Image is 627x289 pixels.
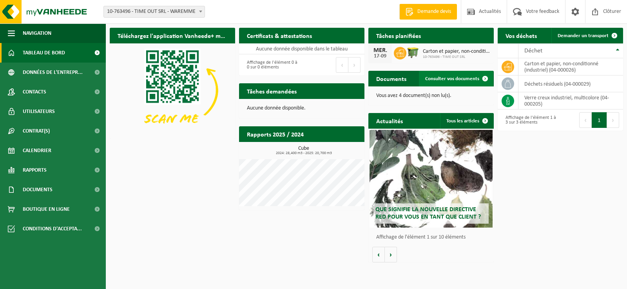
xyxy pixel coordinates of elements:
h2: Vos déchets [498,28,545,43]
button: Vorige [372,247,385,262]
td: Aucune donnée disponible dans le tableau [239,43,364,54]
h2: Documents [368,71,414,86]
div: 17-09 [372,54,388,59]
span: Calendrier [23,141,51,160]
span: Données de l'entrepr... [23,63,83,82]
p: Vous avez 4 document(s) non lu(s). [376,93,486,99]
img: Download de VHEPlus App [110,43,235,137]
h2: Tâches planifiées [368,28,429,43]
span: Boutique en ligne [23,199,70,219]
h2: Téléchargez l'application Vanheede+ maintenant! [110,28,235,43]
button: Previous [579,112,592,128]
button: Next [607,112,619,128]
h2: Certificats & attestations [239,28,320,43]
div: Affichage de l'élément 0 à 0 sur 0 éléments [243,56,298,74]
span: Carton et papier, non-conditionné (industriel) [423,48,490,55]
h2: Tâches demandées [239,83,304,99]
a: Que signifie la nouvelle directive RED pour vous en tant que client ? [370,130,493,228]
p: Aucune donnée disponible. [247,106,357,111]
button: Volgende [385,247,397,262]
span: Utilisateurs [23,102,55,121]
span: Rapports [23,160,47,180]
span: Que signifie la nouvelle directive RED pour vous en tant que client ? [375,206,481,220]
td: carton et papier, non-conditionné (industriel) (04-000026) [518,58,623,75]
span: Demande devis [415,8,453,16]
a: Consulter vos documents [419,71,493,86]
span: Conditions d'accepta... [23,219,82,239]
span: 2024: 28,400 m3 - 2025: 20,700 m3 [243,151,364,155]
a: Demander un transport [551,28,622,43]
a: Consulter les rapports [296,142,364,157]
span: 10-763496 - TIME OUT SRL - WAREMME [103,6,205,18]
p: Affichage de l'élément 1 sur 10 éléments [376,235,490,240]
td: déchets résiduels (04-000029) [518,75,623,92]
button: 1 [592,112,607,128]
a: Demande devis [399,4,457,20]
div: MER. [372,47,388,54]
span: Navigation [23,23,51,43]
td: verre creux industriel, multicolore (04-000205) [518,92,623,109]
span: Contacts [23,82,46,102]
span: 10-763496 - TIME OUT SRL - WAREMME [104,6,205,17]
h2: Actualités [368,113,411,128]
span: Consulter vos documents [425,76,479,81]
span: 10-763496 - TIME OUT SRL [423,55,490,59]
span: Tableau de bord [23,43,65,63]
span: Demander un transport [558,33,609,38]
span: Déchet [524,48,542,54]
h3: Cube [243,146,364,155]
button: Next [348,57,361,73]
button: Previous [336,57,348,73]
span: Contrat(s) [23,121,50,141]
h2: Rapports 2025 / 2024 [239,126,312,142]
div: Affichage de l'élément 1 à 3 sur 3 éléments [502,111,556,129]
span: Documents [23,180,53,199]
img: WB-1100-HPE-GN-50 [406,46,420,59]
a: Tous les articles [440,113,493,129]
